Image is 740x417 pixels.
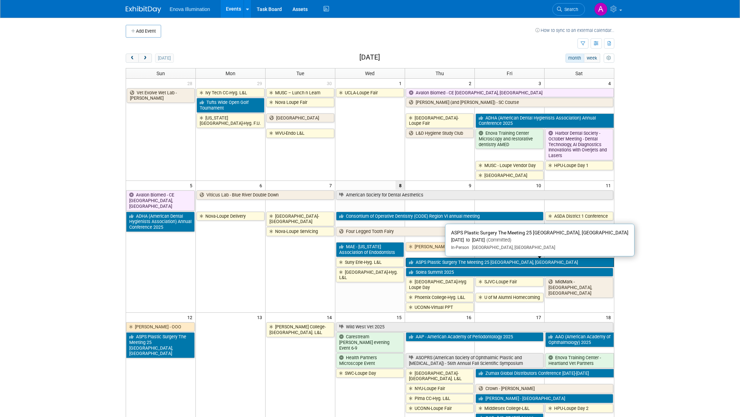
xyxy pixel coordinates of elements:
span: 8 [395,181,405,190]
span: 5 [189,181,195,190]
a: ASPS Plastic Surgery The Meeting 25 [GEOGRAPHIC_DATA], [GEOGRAPHIC_DATA] [126,332,195,358]
span: 13 [256,313,265,322]
a: ADHA (American Dental Hygienists Association) Annual Conference 2025 [476,113,614,128]
span: 28 [187,79,195,88]
a: [GEOGRAPHIC_DATA] [266,113,334,123]
a: MAE - [US_STATE] Association of Endodontists [336,242,404,257]
button: [DATE] [155,54,174,63]
a: MidMark - [GEOGRAPHIC_DATA], [GEOGRAPHIC_DATA] [545,277,613,298]
a: Nova-Loupe Servicing [266,227,334,236]
a: [GEOGRAPHIC_DATA]-Hyg. L&L [336,268,404,282]
a: Nova Loupe Fair [266,98,334,107]
a: Nova-Loupe Delivery [197,212,264,221]
a: L&D Hygiene Study Club [406,129,474,138]
a: [GEOGRAPHIC_DATA]-[GEOGRAPHIC_DATA]. L&L [406,369,474,383]
a: Ivy Tech CC-Hyg. L&L [197,88,264,98]
span: 11 [605,181,614,190]
span: Enova Illumination [170,6,210,12]
a: How to sync to an external calendar... [535,28,614,33]
h2: [DATE] [359,54,380,61]
span: 30 [326,79,335,88]
a: Middlesex College-L&L [476,404,543,413]
i: Personalize Calendar [607,56,611,61]
span: 16 [466,313,474,322]
a: U of M Alumni Homecoming [476,293,543,302]
span: 12 [187,313,195,322]
a: MUSC – Lunch n Learn [266,88,334,98]
a: Phoenix College-Hyg. L&L [406,293,474,302]
a: Avalon Biomed - CE [GEOGRAPHIC_DATA], [GEOGRAPHIC_DATA] [406,88,614,98]
span: 1 [398,79,405,88]
a: UCONN-Loupe Fair [406,404,474,413]
span: ASPS Plastic Surgery The Meeting 25 [GEOGRAPHIC_DATA], [GEOGRAPHIC_DATA] [451,230,628,235]
span: [GEOGRAPHIC_DATA], [GEOGRAPHIC_DATA] [469,245,555,250]
a: Wild West Vet 2025 [336,322,613,332]
a: [PERSON_NAME] College-[GEOGRAPHIC_DATA]. L&L [266,322,334,337]
a: AAP - American Academy of Periodontology 2025 [406,332,543,341]
a: HPU-Loupe Day 2 [545,404,613,413]
a: [PERSON_NAME] - OOO [406,242,614,251]
span: 9 [468,181,474,190]
span: 6 [259,181,265,190]
a: Vet Evolve Wet Lab - [PERSON_NAME] [127,88,195,103]
button: week [584,54,600,63]
a: [PERSON_NAME] (and [PERSON_NAME]) - SC Course [406,98,613,107]
a: NYU-Loupe Fair [406,384,474,393]
span: 10 [535,181,544,190]
a: Enova Training Center Microscopy and restorative dentistry AMED [476,129,543,149]
a: Consortium of Operative Dentistry (CODE) Region VI annual meeting [336,212,543,221]
a: [GEOGRAPHIC_DATA]-Hyg Loupe Day [406,277,474,292]
a: ASDA District 1 Conference [545,212,613,221]
span: Tue [296,71,304,76]
a: Enova Training Center - Heartland Vet Partners [545,353,614,368]
button: month [565,54,584,63]
button: myCustomButton [604,54,614,63]
a: Pima CC-Hyg. L&L [406,394,474,403]
span: (Committed) [485,237,511,243]
a: MUSC - Loupe Vendor Day [476,161,543,170]
a: Tufts Wide Open Golf Tournament [197,98,264,112]
a: Health Partners Microscope Event [336,353,404,368]
button: Add Event [126,25,161,38]
span: In-Person [451,245,469,250]
a: American Society for Dental Aesthetics [336,190,613,200]
span: 17 [535,313,544,322]
a: HPU-Loupe Day 1 [545,161,613,170]
a: [GEOGRAPHIC_DATA] [476,171,543,180]
a: ASOPRS (American Society of Ophthalmic Plastic and [MEDICAL_DATA]) - 56th Annual Fall Scientific ... [406,353,543,368]
a: Avalon Biomed - CE [GEOGRAPHIC_DATA], [GEOGRAPHIC_DATA] [126,190,195,211]
a: Zumax Global Distributors Conference [DATE]-[DATE] [476,369,614,378]
a: [PERSON_NAME] - [GEOGRAPHIC_DATA] [476,394,613,403]
span: Sun [156,71,165,76]
a: [US_STATE][GEOGRAPHIC_DATA]-Hyg. F.U. [197,113,264,128]
a: [GEOGRAPHIC_DATA]-Loupe Fair [406,113,474,128]
a: [PERSON_NAME] - OOO [126,322,195,332]
span: 3 [538,79,544,88]
span: Fri [507,71,512,76]
span: 18 [605,313,614,322]
span: 7 [329,181,335,190]
a: Four Legged Tooth Fairy [336,227,543,236]
button: prev [126,54,139,63]
img: ExhibitDay [126,6,161,13]
a: ADHA (American Dental Hygienists Association) Annual Conference 2025 [126,212,195,232]
a: Carestream [PERSON_NAME] evening Event 6-9 [336,332,404,352]
a: Harbor Dental Society - October Meeting - Dental Technology, AI Diagnostics Innovations with Over... [545,129,613,160]
a: UCONN-Virtual PPT [406,303,474,312]
span: Sat [575,71,583,76]
a: Viticus Lab - Blue River Double Down [197,190,334,200]
a: WVU-Endo L&L [266,129,334,138]
span: Mon [226,71,235,76]
a: SJVC-Loupe Fair [476,277,543,287]
a: Search [552,3,585,16]
span: Wed [365,71,375,76]
a: ASPS Plastic Surgery The Meeting 25 [GEOGRAPHIC_DATA], [GEOGRAPHIC_DATA] [406,258,614,267]
a: [GEOGRAPHIC_DATA]-[GEOGRAPHIC_DATA] [266,212,334,226]
span: Search [562,7,578,12]
span: 4 [608,79,614,88]
img: Abby Nelson [594,2,608,16]
a: Suny Erie-Hyg. L&L [336,258,404,267]
a: SWC-Loupe Day [336,369,404,378]
span: Thu [436,71,444,76]
span: 2 [468,79,474,88]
